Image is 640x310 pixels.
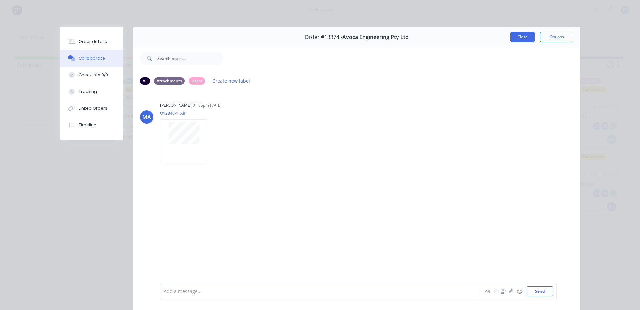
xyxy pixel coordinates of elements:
[305,34,342,40] span: Order #13374 -
[60,50,123,67] button: Collaborate
[510,32,535,42] button: Close
[79,55,105,61] div: Collaborate
[79,39,107,45] div: Order details
[491,287,499,295] button: @
[189,77,205,85] div: latest
[60,83,123,100] button: Tracking
[60,117,123,133] button: Timeline
[60,67,123,83] button: Checklists 0/0
[154,77,185,85] div: Attachments
[160,110,215,116] p: Q12840-1.pdf
[527,286,553,296] button: Send
[157,52,223,65] input: Search notes...
[79,105,107,111] div: Linked Orders
[342,34,409,40] span: Avoca Engineering Pty Ltd
[515,287,523,295] button: ☺
[140,77,150,85] div: All
[60,100,123,117] button: Linked Orders
[540,32,573,42] button: Options
[79,89,97,95] div: Tracking
[483,287,491,295] button: Aa
[209,76,254,85] button: Create new label
[79,122,96,128] div: Timeline
[193,102,222,108] div: 01:56pm [DATE]
[160,102,191,108] div: [PERSON_NAME]
[60,33,123,50] button: Order details
[142,113,151,121] div: MA
[79,72,108,78] div: Checklists 0/0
